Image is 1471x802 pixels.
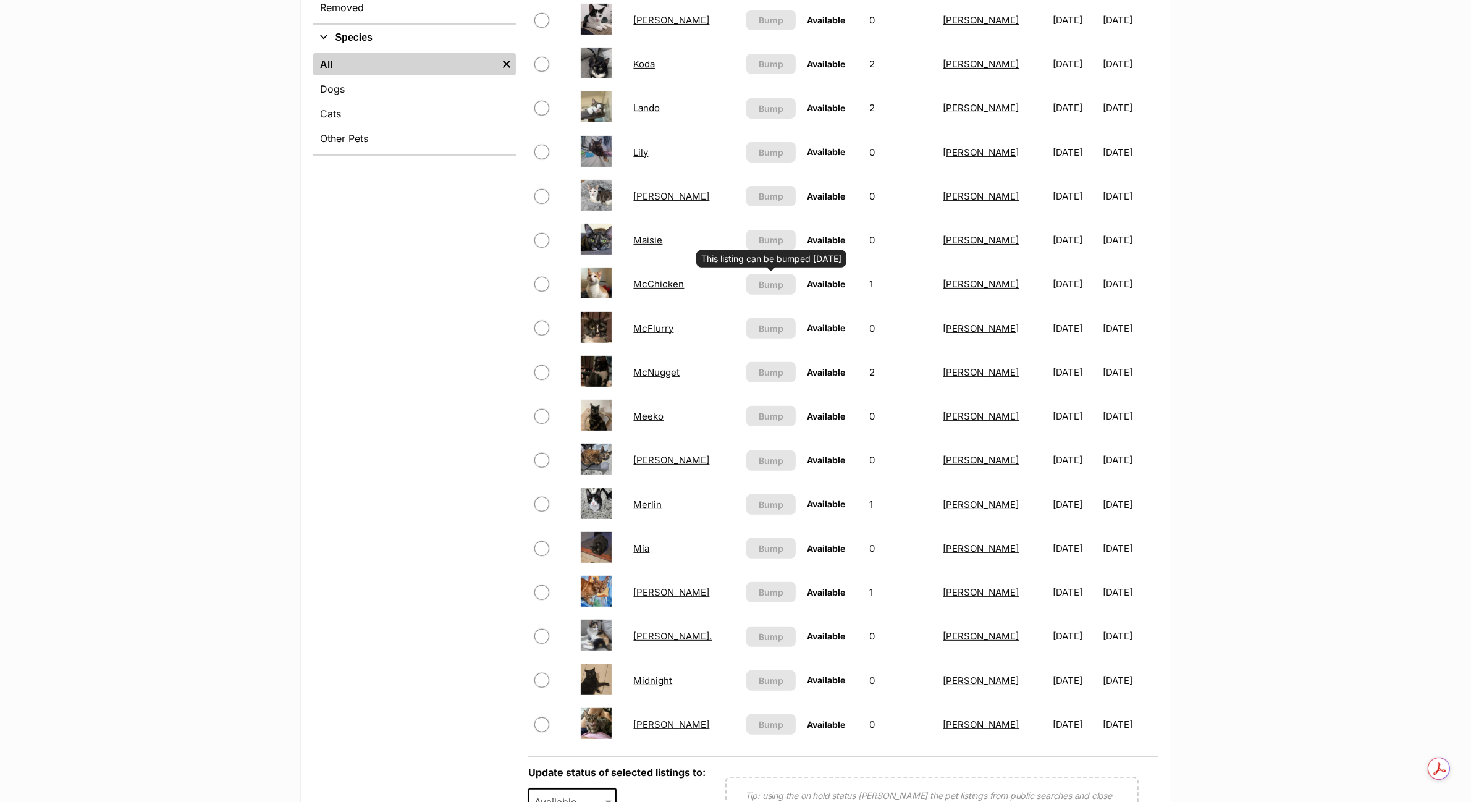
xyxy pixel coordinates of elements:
[864,351,937,394] td: 2
[864,571,937,614] td: 1
[1048,483,1102,526] td: [DATE]
[807,103,845,113] span: Available
[943,719,1019,730] a: [PERSON_NAME]
[759,14,783,27] span: Bump
[313,30,516,46] button: Species
[1048,439,1102,481] td: [DATE]
[634,234,663,246] a: Maisie
[807,59,845,69] span: Available
[746,54,796,74] button: Bump
[943,190,1019,202] a: [PERSON_NAME]
[759,322,783,335] span: Bump
[807,323,845,333] span: Available
[1048,263,1102,305] td: [DATE]
[807,411,845,421] span: Available
[1048,131,1102,174] td: [DATE]
[807,235,845,245] span: Available
[634,146,649,158] a: Lily
[807,15,845,25] span: Available
[313,103,516,125] a: Cats
[943,58,1019,70] a: [PERSON_NAME]
[759,278,783,291] span: Bump
[746,142,796,163] button: Bump
[759,146,783,159] span: Bump
[746,450,796,471] button: Bump
[1048,307,1102,350] td: [DATE]
[943,630,1019,642] a: [PERSON_NAME]
[746,98,796,119] button: Bump
[1048,659,1102,702] td: [DATE]
[864,87,937,129] td: 2
[634,542,650,554] a: Mia
[943,234,1019,246] a: [PERSON_NAME]
[634,190,710,202] a: [PERSON_NAME]
[759,102,783,115] span: Bump
[943,586,1019,598] a: [PERSON_NAME]
[1048,395,1102,437] td: [DATE]
[634,630,712,642] a: [PERSON_NAME].
[746,10,796,30] button: Bump
[759,410,783,423] span: Bump
[746,318,796,339] button: Bump
[864,439,937,481] td: 0
[701,252,841,264] div: This listing can be bumped [DATE]
[807,631,845,641] span: Available
[807,543,845,554] span: Available
[746,230,796,250] button: Bump
[634,454,710,466] a: [PERSON_NAME]
[864,307,937,350] td: 0
[1048,703,1102,746] td: [DATE]
[634,586,710,598] a: [PERSON_NAME]
[807,719,845,730] span: Available
[943,102,1019,114] a: [PERSON_NAME]
[746,362,796,382] button: Bump
[1103,483,1157,526] td: [DATE]
[759,190,783,203] span: Bump
[759,57,783,70] span: Bump
[746,670,796,691] button: Bump
[1103,571,1157,614] td: [DATE]
[313,51,516,154] div: Species
[634,102,660,114] a: Lando
[634,14,710,26] a: [PERSON_NAME]
[746,186,796,206] button: Bump
[1103,527,1157,570] td: [DATE]
[864,527,937,570] td: 0
[1103,395,1157,437] td: [DATE]
[943,499,1019,510] a: [PERSON_NAME]
[1048,615,1102,657] td: [DATE]
[581,91,612,122] img: Lando
[807,279,845,289] span: Available
[864,131,937,174] td: 0
[943,14,1019,26] a: [PERSON_NAME]
[313,127,516,150] a: Other Pets
[746,714,796,735] button: Bump
[807,191,845,201] span: Available
[864,615,937,657] td: 0
[864,395,937,437] td: 0
[634,58,655,70] a: Koda
[634,675,673,686] a: Midnight
[1103,307,1157,350] td: [DATE]
[807,455,845,465] span: Available
[313,53,497,75] a: All
[1103,439,1157,481] td: [DATE]
[1048,43,1102,85] td: [DATE]
[746,406,796,426] button: Bump
[864,263,937,305] td: 1
[1103,659,1157,702] td: [DATE]
[746,627,796,647] button: Bump
[943,542,1019,554] a: [PERSON_NAME]
[746,494,796,515] button: Bump
[807,675,845,685] span: Available
[1103,703,1157,746] td: [DATE]
[759,542,783,555] span: Bump
[759,630,783,643] span: Bump
[943,410,1019,422] a: [PERSON_NAME]
[1103,87,1157,129] td: [DATE]
[943,366,1019,378] a: [PERSON_NAME]
[634,323,674,334] a: McFlurry
[1048,351,1102,394] td: [DATE]
[943,675,1019,686] a: [PERSON_NAME]
[864,659,937,702] td: 0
